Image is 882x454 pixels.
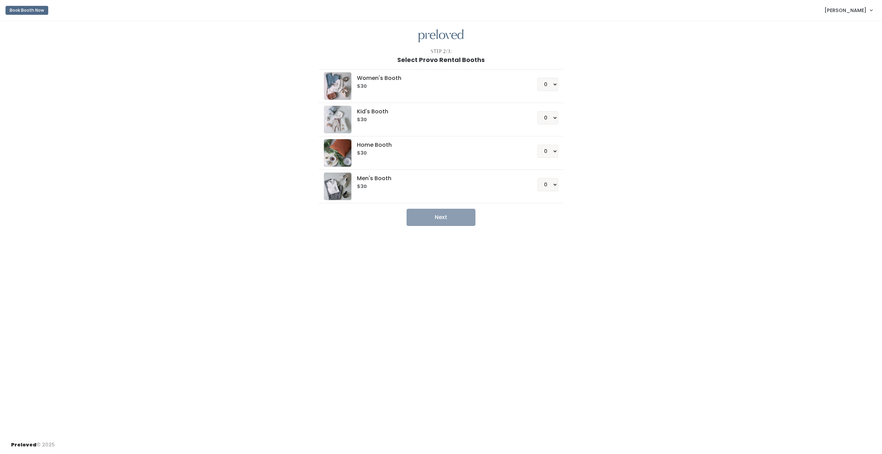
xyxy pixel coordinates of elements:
[824,7,866,14] span: [PERSON_NAME]
[357,84,521,89] h6: $30
[6,3,48,18] a: Book Booth Now
[357,142,521,148] h5: Home Booth
[357,117,521,123] h6: $30
[11,441,37,448] span: Preloved
[357,75,521,81] h5: Women's Booth
[431,48,452,55] div: Step 2/3:
[11,436,55,448] div: © 2025
[419,29,463,43] img: preloved logo
[324,106,351,133] img: preloved logo
[357,175,521,182] h5: Men's Booth
[357,109,521,115] h5: Kid's Booth
[324,173,351,200] img: preloved logo
[407,209,475,226] button: Next
[6,6,48,15] button: Book Booth Now
[324,139,351,167] img: preloved logo
[357,151,521,156] h6: $30
[397,56,485,63] h1: Select Provo Rental Booths
[818,3,879,18] a: [PERSON_NAME]
[357,184,521,189] h6: $30
[324,72,351,100] img: preloved logo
